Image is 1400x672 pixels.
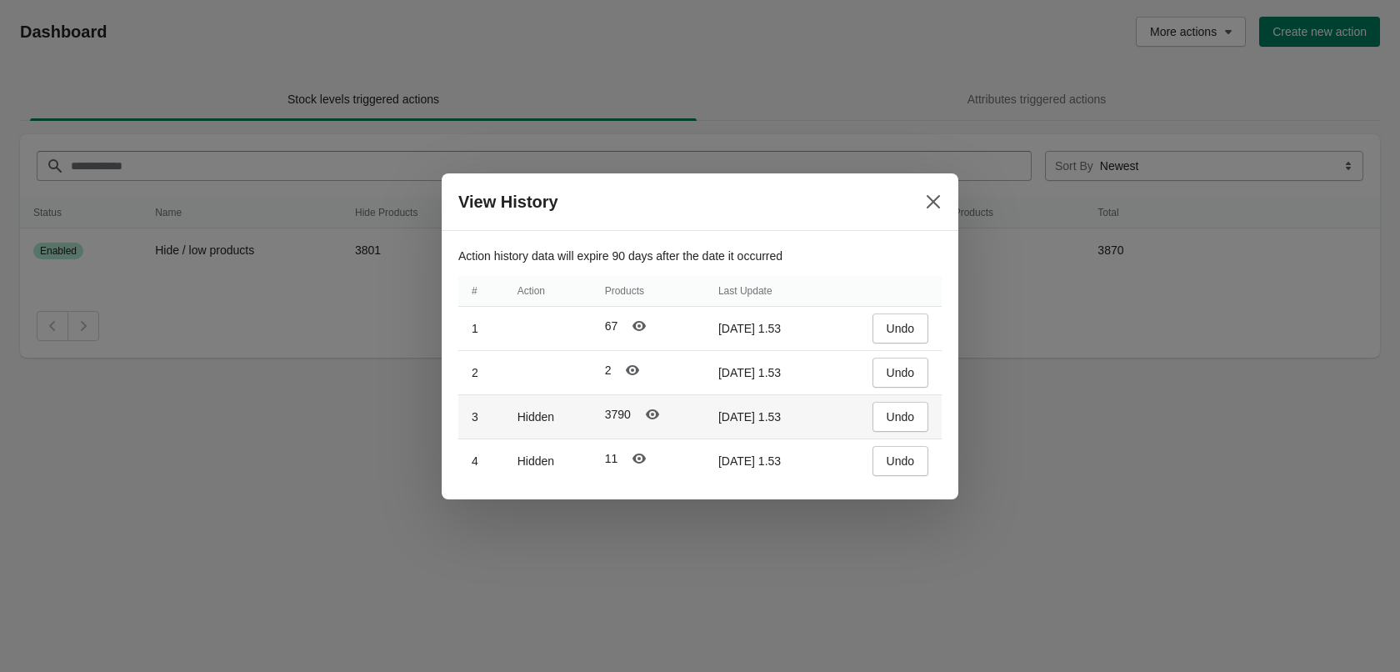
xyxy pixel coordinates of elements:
td: Hidden [504,394,592,439]
button: Undo [872,313,928,344]
td: [DATE] 1.53 [705,350,827,394]
button: Undo [872,358,928,388]
span: 3790 [605,408,631,421]
td: 4 [458,439,504,483]
td: Hidden [504,439,592,483]
td: 2 [458,350,504,394]
th: # [458,276,504,307]
td: 3 [458,394,504,439]
p: Action history data will expire 90 days after the date it occurred [458,248,942,264]
th: Action [504,276,592,307]
span: 67 [605,319,618,333]
th: Products [592,276,705,307]
span: 11 [605,452,618,465]
span: Undo [887,322,914,335]
td: [DATE] 1.53 [705,306,827,350]
button: Undo [872,402,928,432]
span: Undo [887,454,914,468]
span: Undo [887,366,914,379]
th: Last Update [705,276,827,307]
button: Undo [872,446,928,476]
td: [DATE] 1.53 [705,439,827,483]
span: Undo [887,410,914,424]
h2: View History [458,192,558,212]
button: Close [918,187,948,217]
td: [DATE] 1.53 [705,394,827,439]
td: 1 [458,306,504,350]
span: 2 [605,364,612,377]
